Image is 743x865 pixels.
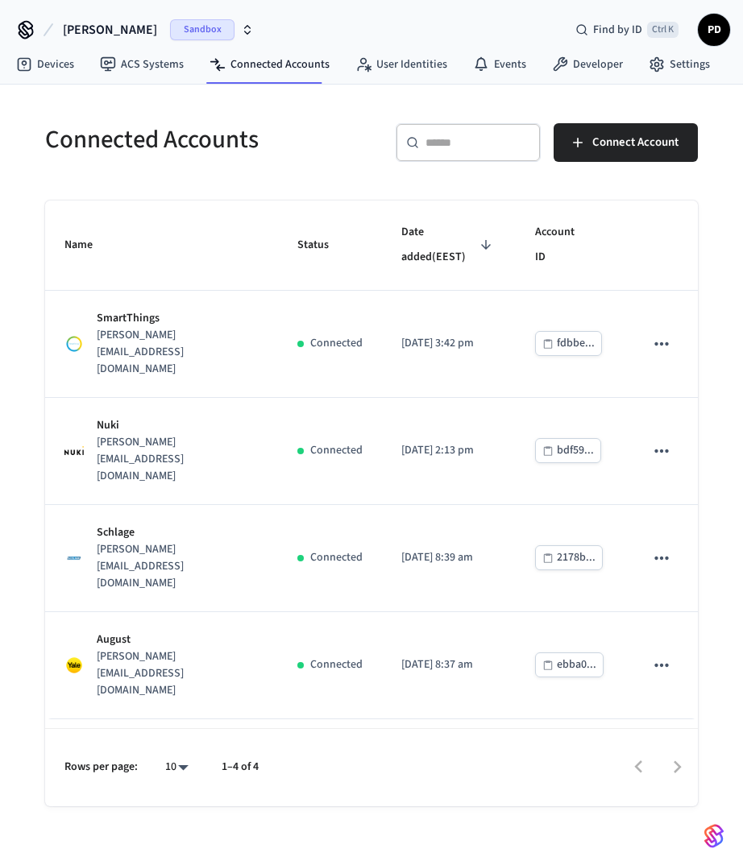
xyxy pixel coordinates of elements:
div: Find by IDCtrl K [562,15,691,44]
p: Connected [310,442,363,459]
img: SeamLogoGradient.69752ec5.svg [704,823,724,849]
span: [PERSON_NAME] [63,20,157,39]
span: Date added(EEST) [401,220,497,271]
span: Status [297,233,350,258]
p: Schlage [97,524,259,541]
a: Devices [3,50,87,79]
div: bdf59... [557,441,594,461]
span: Account ID [535,220,605,271]
table: sticky table [45,201,698,719]
span: Ctrl K [647,22,679,38]
a: Developer [539,50,636,79]
p: Connected [310,335,363,352]
a: Settings [636,50,723,79]
p: [PERSON_NAME][EMAIL_ADDRESS][DOMAIN_NAME] [97,434,259,485]
button: Connect Account [554,123,698,162]
div: 2178b... [557,548,596,568]
img: Yale Logo, Square [64,656,84,675]
p: [DATE] 2:13 pm [401,442,497,459]
button: 2178b... [535,545,603,570]
img: Nuki Logo, Square [64,446,84,455]
span: PD [699,15,728,44]
span: Find by ID [593,22,642,38]
p: SmartThings [97,310,259,327]
p: [PERSON_NAME][EMAIL_ADDRESS][DOMAIN_NAME] [97,541,259,592]
p: Connected [310,656,363,673]
a: Connected Accounts [197,50,342,79]
button: PD [698,14,730,46]
p: Connected [310,549,363,566]
p: August [97,631,259,648]
p: Nuki [97,417,259,434]
p: 1–4 of 4 [222,759,259,776]
p: [DATE] 8:37 am [401,656,497,673]
a: User Identities [342,50,460,79]
h5: Connected Accounts [45,123,362,156]
p: Rows per page: [64,759,138,776]
p: [DATE] 3:42 pm [401,335,497,352]
span: Connect Account [592,132,679,153]
button: bdf59... [535,438,601,463]
p: [PERSON_NAME][EMAIL_ADDRESS][DOMAIN_NAME] [97,648,259,699]
button: ebba0... [535,652,604,677]
span: Name [64,233,114,258]
p: [PERSON_NAME][EMAIL_ADDRESS][DOMAIN_NAME] [97,327,259,378]
span: Sandbox [170,19,235,40]
img: Schlage Logo, Square [64,548,84,568]
a: ACS Systems [87,50,197,79]
div: fdbbe... [557,333,595,354]
div: ebba0... [557,655,596,675]
a: Events [460,50,539,79]
p: [DATE] 8:39 am [401,549,497,566]
div: 10 [157,755,196,779]
button: fdbbe... [535,331,602,356]
img: Smartthings Logo, Square [64,334,84,354]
